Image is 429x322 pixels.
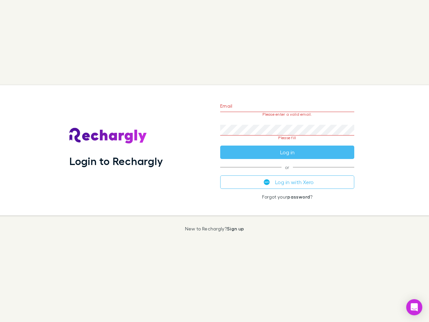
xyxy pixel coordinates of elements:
a: password [287,194,310,200]
p: Please fill [220,136,354,140]
img: Rechargly's Logo [69,128,147,144]
h1: Login to Rechargly [69,155,163,167]
p: Forgot your ? [220,194,354,200]
p: Please enter a valid email. [220,112,354,117]
div: Open Intercom Messenger [406,299,422,315]
button: Log in [220,146,354,159]
img: Xero's logo [264,179,270,185]
a: Sign up [227,226,244,231]
p: New to Rechargly? [185,226,244,231]
button: Log in with Xero [220,175,354,189]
